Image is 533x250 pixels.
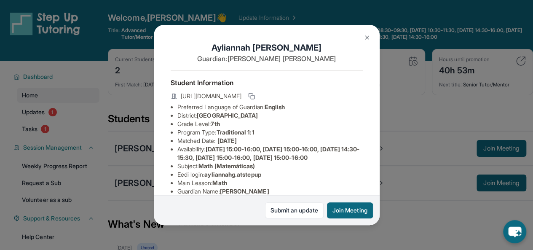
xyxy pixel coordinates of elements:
[171,42,363,54] h1: Ayliannah [PERSON_NAME]
[177,162,363,170] li: Subject :
[177,103,363,111] li: Preferred Language of Guardian:
[217,137,237,144] span: [DATE]
[212,179,227,186] span: Math
[503,220,526,243] button: chat-button
[265,202,324,218] a: Submit an update
[181,92,241,100] span: [URL][DOMAIN_NAME]
[216,129,254,136] span: Traditional 1:1
[177,120,363,128] li: Grade Level:
[171,78,363,88] h4: Student Information
[246,91,257,101] button: Copy link
[197,112,258,119] span: [GEOGRAPHIC_DATA]
[198,162,255,169] span: Math (Matemáticas)
[327,202,373,218] button: Join Meeting
[177,179,363,187] li: Main Lesson :
[211,120,220,127] span: 7th
[177,137,363,145] li: Matched Date:
[177,111,363,120] li: District:
[177,187,363,196] li: Guardian Name :
[177,170,363,179] li: Eedi login :
[177,145,360,161] span: [DATE] 15:00-16:00, [DATE] 15:00-16:00, [DATE] 14:30-15:30, [DATE] 15:00-16:00, [DATE] 15:00-16:00
[177,145,363,162] li: Availability:
[364,34,370,41] img: Close Icon
[220,188,269,195] span: [PERSON_NAME]
[265,103,285,110] span: English
[204,171,261,178] span: ayliannahg.atstepup
[177,128,363,137] li: Program Type:
[171,54,363,64] p: Guardian: [PERSON_NAME] [PERSON_NAME]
